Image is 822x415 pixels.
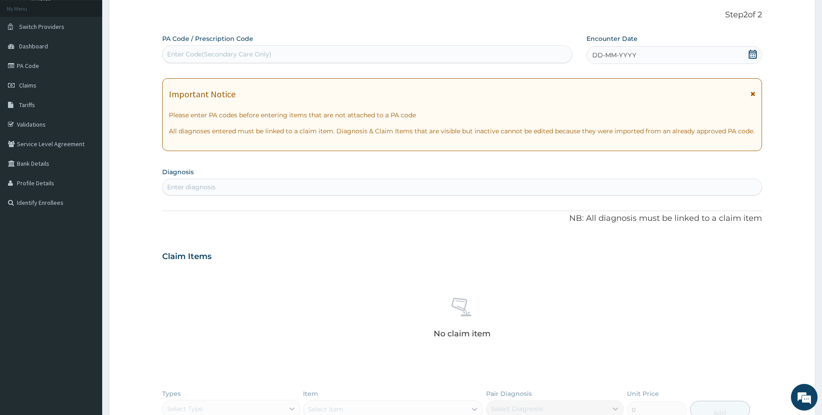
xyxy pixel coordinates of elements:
[19,42,48,50] span: Dashboard
[162,213,762,224] p: NB: All diagnosis must be linked to a claim item
[592,51,636,60] span: DD-MM-YYYY
[19,101,35,109] span: Tariffs
[19,23,64,31] span: Switch Providers
[167,50,271,59] div: Enter Code(Secondary Care Only)
[169,89,235,99] h1: Important Notice
[19,81,36,89] span: Claims
[162,168,194,176] label: Diagnosis
[162,10,762,20] p: Step 2 of 2
[162,34,253,43] label: PA Code / Prescription Code
[167,183,215,192] div: Enter diagnosis
[162,252,211,262] h3: Claim Items
[169,127,755,136] p: All diagnoses entered must be linked to a claim item. Diagnosis & Claim Items that are visible bu...
[587,34,638,43] label: Encounter Date
[169,111,755,120] p: Please enter PA codes before entering items that are not attached to a PA code
[434,329,491,338] p: No claim item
